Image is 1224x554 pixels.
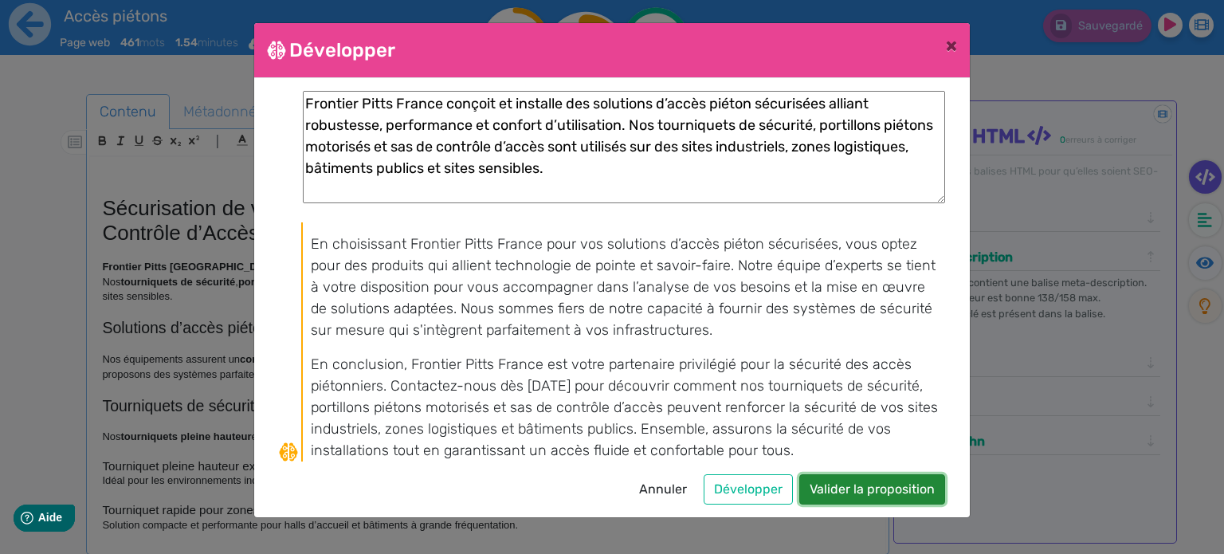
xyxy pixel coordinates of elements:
p: En conclusion, Frontier Pitts France est votre partenaire privilégié pour la sécurité des accès p... [311,356,938,459]
button: Valider la proposition [799,474,945,505]
button: Close [933,23,970,68]
button: Développer [704,474,793,505]
span: Aide [81,13,105,26]
p: En choisissant Frontier Pitts France pour vos solutions d’accès piéton sécurisées, vous optez pou... [311,234,943,341]
span: × [946,34,957,57]
h4: Développer [267,36,395,65]
button: Annuler [629,474,697,505]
